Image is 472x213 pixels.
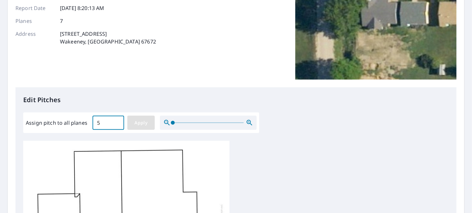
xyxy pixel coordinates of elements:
[93,114,124,132] input: 00.0
[26,119,87,127] label: Assign pitch to all planes
[15,30,54,45] p: Address
[15,17,54,25] p: Planes
[15,4,54,12] p: Report Date
[60,17,63,25] p: 7
[133,119,150,127] span: Apply
[23,95,449,105] p: Edit Pitches
[127,116,155,130] button: Apply
[60,30,156,45] p: [STREET_ADDRESS] Wakeeney, [GEOGRAPHIC_DATA] 67672
[60,4,104,12] p: [DATE] 8:20:13 AM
